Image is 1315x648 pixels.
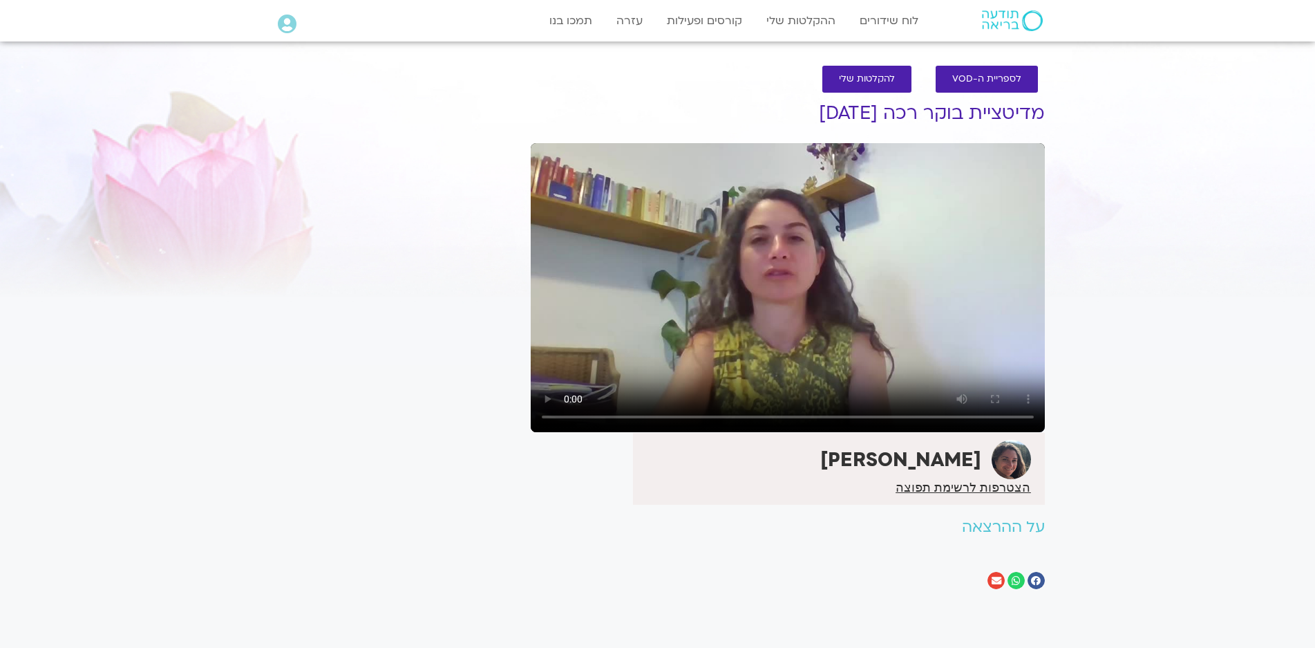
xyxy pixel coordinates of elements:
a: תמכו בנו [542,8,599,34]
a: קורסים ופעילות [660,8,749,34]
h2: על ההרצאה [531,519,1045,536]
span: לספריית ה-VOD [952,74,1021,84]
img: תודעה בריאה [982,10,1043,31]
div: שיתוף ב email [987,572,1005,589]
div: שיתוף ב whatsapp [1007,572,1025,589]
div: שיתוף ב facebook [1028,572,1045,589]
h1: מדיטציית בוקר רכה [DATE] [531,103,1045,124]
a: ההקלטות שלי [759,8,842,34]
a: להקלטות שלי [822,66,911,93]
a: לוח שידורים [853,8,925,34]
span: להקלטות שלי [839,74,895,84]
a: הצטרפות לרשימת תפוצה [896,481,1030,494]
a: לספריית ה-VOD [936,66,1038,93]
strong: [PERSON_NAME] [820,447,981,473]
a: עזרה [609,8,650,34]
img: קרן גל [992,440,1031,479]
